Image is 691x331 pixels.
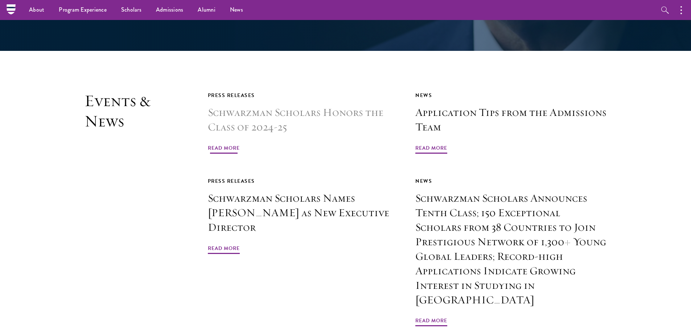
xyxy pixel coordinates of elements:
span: Read More [208,244,240,255]
h2: Events & News [85,91,172,327]
a: Press Releases Schwarzman Scholars Honors the Class of 2024-25 Read More [208,91,399,155]
h3: Schwarzman Scholars Announces Tenth Class; 150 Exceptional Scholars from 38 Countries to Join Pre... [415,191,607,307]
span: Read More [415,316,447,327]
h3: Application Tips from the Admissions Team [415,105,607,134]
div: Press Releases [208,177,399,186]
h3: Schwarzman Scholars Honors the Class of 2024-25 [208,105,399,134]
h3: Schwarzman Scholars Names [PERSON_NAME] as New Executive Director [208,191,399,235]
a: Press Releases Schwarzman Scholars Names [PERSON_NAME] as New Executive Director Read More [208,177,399,255]
div: News [415,177,607,186]
div: Press Releases [208,91,399,100]
span: Read More [208,144,240,155]
a: News Application Tips from the Admissions Team Read More [415,91,607,155]
span: Read More [415,144,447,155]
div: News [415,91,607,100]
a: News Schwarzman Scholars Announces Tenth Class; 150 Exceptional Scholars from 38 Countries to Joi... [415,177,607,327]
